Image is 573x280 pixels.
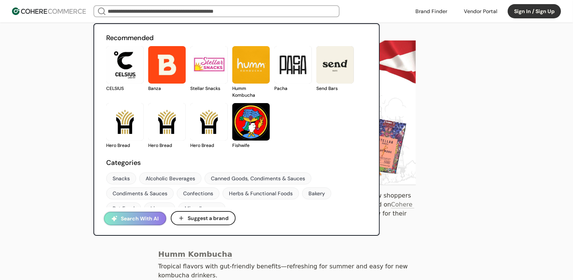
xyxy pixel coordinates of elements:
div: Snacks [113,175,130,183]
a: Miscellaneous [178,202,226,214]
div: Liquors [150,205,169,213]
div: Pet Food [113,205,135,213]
h2: Categories [106,158,367,168]
button: Suggest a brand [171,211,236,225]
div: Herbs & Functional Foods [229,190,293,198]
div: Bakery [308,190,325,198]
a: Liquors [144,202,175,214]
a: Humm Kombucha [158,250,233,259]
div: Canned Goods, Condiments & Sauces [211,175,305,183]
a: Condiments & Sauces [106,187,174,199]
img: Cohere Logo [12,7,86,15]
a: Alcoholic Beverages [139,172,202,184]
a: Snacks [106,172,136,184]
button: Sign In / Sign Up [508,4,561,18]
h2: Recommended [106,33,367,43]
a: Pet Food [106,202,141,214]
button: Search With AI [104,212,166,225]
div: Condiments & Sauces [113,190,167,198]
a: Canned Goods, Condiments & Sauces [205,172,311,184]
div: Alcoholic Beverages [146,175,195,183]
a: Bakery [302,187,331,199]
a: Confections [177,187,220,199]
a: Herbs & Functional Foods [223,187,299,199]
div: Confections [183,190,213,198]
div: Miscellaneous [185,205,219,213]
